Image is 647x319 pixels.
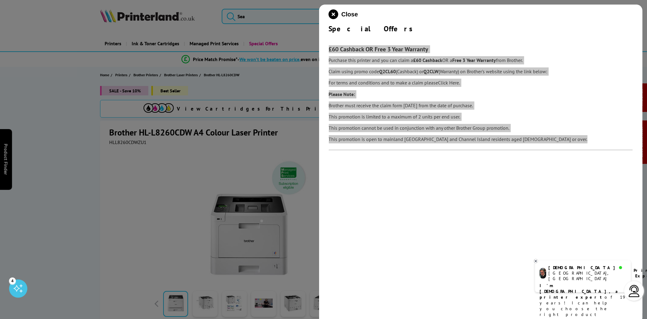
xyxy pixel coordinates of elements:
[628,285,640,297] img: user-headset-light.svg
[549,265,626,270] div: [DEMOGRAPHIC_DATA]
[329,136,588,142] em: This promotion is open to mainland [GEOGRAPHIC_DATA] and Channel Island residents aged [DEMOGRAPH...
[413,57,443,63] strong: £60 Cashback
[329,56,633,64] p: Purchase this printer and you can claim a OR a from Brother.
[329,79,633,87] p: For terms and conditions and to make a claim please .
[329,45,633,53] h3: £60 Cashback OR Free 3 Year Warranty
[540,268,546,279] img: chris-livechat.png
[453,57,496,63] strong: Free 3 Year Warranty
[379,68,396,74] strong: Q2CL60
[329,24,633,33] div: Special Offers
[329,91,355,97] strong: Please Note:
[540,283,620,300] b: I'm [DEMOGRAPHIC_DATA], a printer expert
[424,68,439,74] strong: Q2CLW
[342,11,358,18] span: Close
[438,80,459,86] a: Click Here
[329,9,358,19] button: close modal
[329,67,633,76] p: Claim using promo code (Cashback) or (Warranty) on Brother's website using the link below:
[329,114,460,120] em: This promotion is limited to a maximum of 2 units per end user.
[329,102,473,108] em: Brother must receive the claim form [DATE] from the date of purchase.
[540,283,626,317] p: of 19 years! I can help you choose the right product
[329,125,510,131] em: This promotion cannot be used in conjunction with any other Brother Group promotion.
[549,270,626,281] div: [GEOGRAPHIC_DATA], [GEOGRAPHIC_DATA]
[9,277,16,284] div: 4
